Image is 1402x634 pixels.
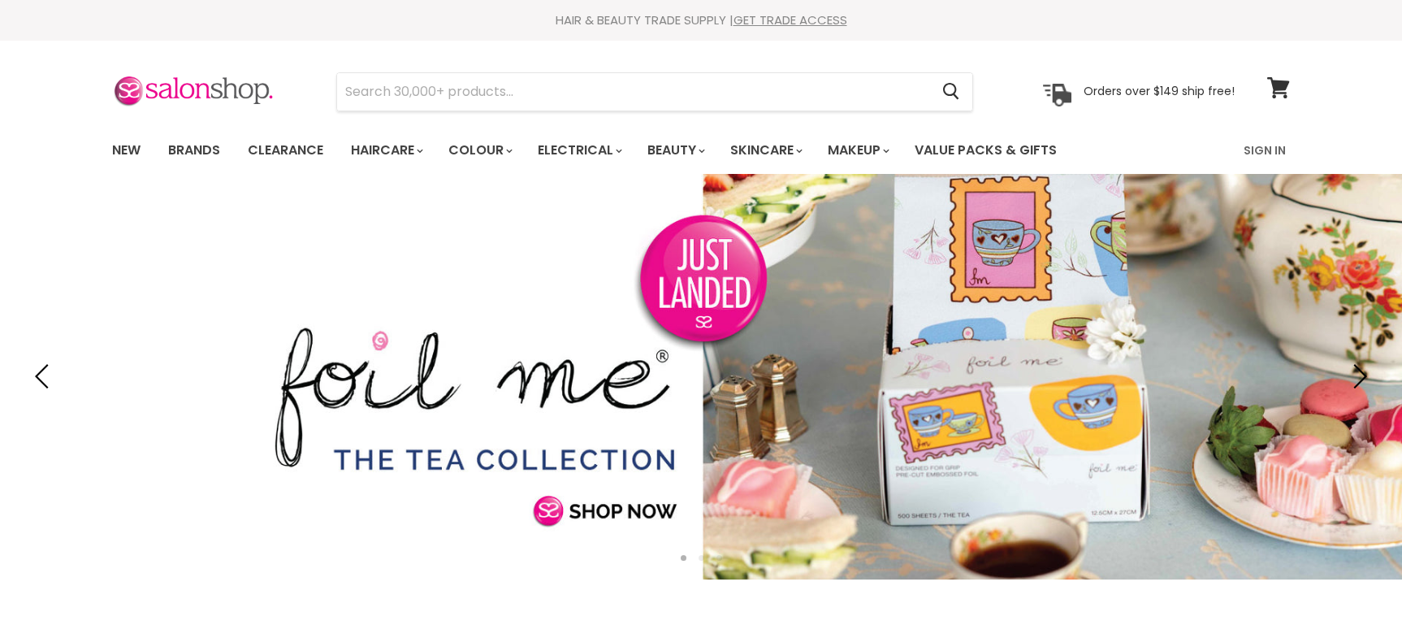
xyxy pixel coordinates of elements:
form: Product [336,72,973,111]
li: Page dot 3 [716,555,722,561]
a: Sign In [1234,133,1296,167]
a: Beauty [635,133,715,167]
a: Electrical [526,133,632,167]
nav: Main [92,127,1310,174]
input: Search [337,73,929,111]
button: Previous [28,360,61,393]
a: Value Packs & Gifts [902,133,1069,167]
button: Search [929,73,972,111]
a: Colour [436,133,522,167]
li: Page dot 1 [681,555,686,561]
ul: Main menu [100,127,1152,174]
a: Haircare [339,133,433,167]
a: GET TRADE ACCESS [733,11,847,28]
button: Next [1341,360,1374,393]
a: Clearance [236,133,335,167]
a: Skincare [718,133,812,167]
div: HAIR & BEAUTY TRADE SUPPLY | [92,12,1310,28]
a: Makeup [816,133,899,167]
p: Orders over $149 ship free! [1084,84,1235,98]
a: New [100,133,153,167]
li: Page dot 2 [699,555,704,561]
a: Brands [156,133,232,167]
